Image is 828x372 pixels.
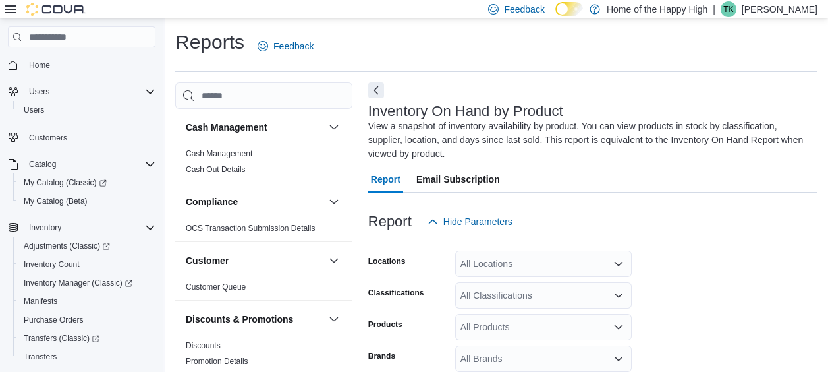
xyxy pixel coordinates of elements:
[18,238,115,254] a: Adjustments (Classic)
[368,288,424,298] label: Classifications
[326,194,342,210] button: Compliance
[416,166,500,193] span: Email Subscription
[273,40,314,53] span: Feedback
[186,165,246,174] a: Cash Out Details
[186,282,246,292] a: Customer Queue
[186,254,229,267] h3: Customer
[326,311,342,327] button: Discounts & Promotions
[555,2,583,16] input: Dark Mode
[742,1,817,17] p: [PERSON_NAME]
[186,357,248,366] a: Promotion Details
[186,313,323,326] button: Discounts & Promotions
[186,224,316,233] a: OCS Transaction Submission Details
[18,257,85,272] a: Inventory Count
[186,313,293,326] h3: Discounts & Promotions
[18,102,155,118] span: Users
[186,195,238,208] h3: Compliance
[29,86,49,97] span: Users
[368,214,412,230] h3: Report
[3,218,161,237] button: Inventory
[24,315,84,325] span: Purchase Orders
[175,220,352,241] div: Compliance
[24,130,72,146] a: Customers
[24,220,67,235] button: Inventory
[24,84,155,100] span: Users
[368,119,811,161] div: View a snapshot of inventory availability by product. You can view products in stock by classific...
[18,102,49,118] a: Users
[504,3,544,16] span: Feedback
[18,175,155,191] span: My Catalog (Classic)
[18,312,89,328] a: Purchase Orders
[368,351,395,361] label: Brands
[18,238,155,254] span: Adjustments (Classic)
[18,330,155,346] span: Transfers (Classic)
[186,148,252,159] span: Cash Management
[18,330,105,346] a: Transfers (Classic)
[3,155,161,173] button: Catalog
[18,312,155,328] span: Purchase Orders
[24,352,57,362] span: Transfers
[26,3,86,16] img: Cova
[186,121,267,134] h3: Cash Management
[186,149,252,158] a: Cash Management
[368,104,563,119] h3: Inventory On Hand by Product
[13,101,161,119] button: Users
[18,175,112,191] a: My Catalog (Classic)
[713,1,715,17] p: |
[3,82,161,101] button: Users
[24,220,155,235] span: Inventory
[443,215,512,228] span: Hide Parameters
[186,121,323,134] button: Cash Management
[3,55,161,75] button: Home
[24,241,110,251] span: Adjustments (Classic)
[613,354,624,364] button: Open list of options
[186,164,246,175] span: Cash Out Details
[24,129,155,145] span: Customers
[13,173,161,192] a: My Catalog (Classic)
[252,33,319,59] a: Feedback
[3,127,161,146] button: Customers
[18,193,93,209] a: My Catalog (Beta)
[29,60,50,71] span: Home
[24,333,99,344] span: Transfers (Classic)
[24,57,155,73] span: Home
[24,105,44,115] span: Users
[24,278,132,288] span: Inventory Manager (Classic)
[175,279,352,300] div: Customer
[13,329,161,348] a: Transfers (Classic)
[368,82,384,98] button: Next
[24,156,61,172] button: Catalog
[18,294,63,309] a: Manifests
[18,193,155,209] span: My Catalog (Beta)
[18,257,155,272] span: Inventory Count
[13,311,161,329] button: Purchase Orders
[186,282,246,292] span: Customer Queue
[422,208,518,235] button: Hide Parameters
[13,292,161,311] button: Manifests
[24,57,55,73] a: Home
[24,296,57,307] span: Manifests
[24,84,55,100] button: Users
[24,156,155,172] span: Catalog
[24,196,88,206] span: My Catalog (Beta)
[326,253,342,268] button: Customer
[29,133,67,143] span: Customers
[13,192,161,210] button: My Catalog (Beta)
[24,177,107,188] span: My Catalog (Classic)
[186,340,221,351] span: Discounts
[186,195,323,208] button: Compliance
[24,259,80,270] span: Inventory Count
[613,259,624,269] button: Open list of options
[723,1,733,17] span: TK
[29,159,56,170] span: Catalog
[607,1,707,17] p: Home of the Happy High
[18,349,155,365] span: Transfers
[18,294,155,309] span: Manifests
[13,274,161,292] a: Inventory Manager (Classic)
[368,256,406,266] label: Locations
[29,222,61,233] span: Inventory
[371,166,400,193] span: Report
[326,119,342,135] button: Cash Management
